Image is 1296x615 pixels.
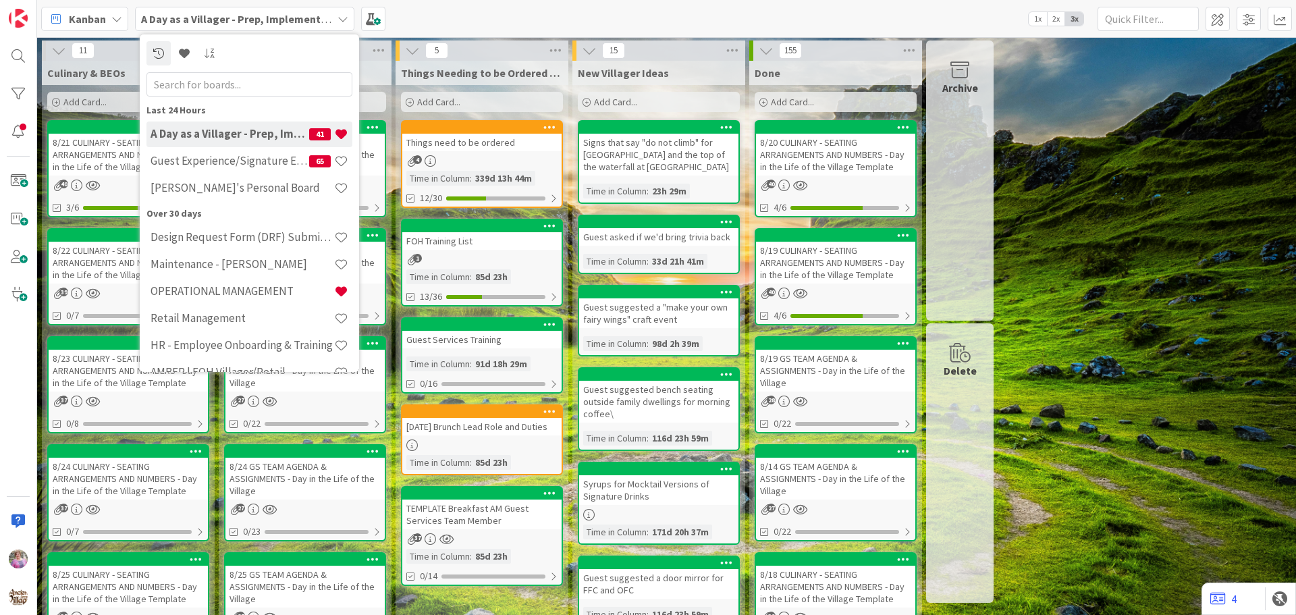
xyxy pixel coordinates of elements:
[59,396,68,404] span: 37
[579,369,738,423] div: Guest suggested bench seating outside family dwellings for morning coffee\
[47,66,126,80] span: Culinary & BEOs
[470,356,472,371] span: :
[243,417,261,431] span: 0/22
[470,549,472,564] span: :
[1065,12,1083,26] span: 3x
[579,216,738,246] div: Guest asked if we'd bring trivia back
[472,549,511,564] div: 85d 23h
[309,128,331,140] span: 41
[401,317,563,394] a: Guest Services TrainingTime in Column:91d 18h 29m0/16
[420,290,442,304] span: 13/36
[59,180,68,188] span: 40
[49,458,208,500] div: 8/24 CULINARY - SEATING ARRANGEMENTS AND NUMBERS - Day in the Life of the Village Template
[649,525,712,539] div: 171d 20h 37m
[49,230,208,284] div: 8/22 CULINARY - SEATING ARRANGEMENTS AND NUMBERS - Day in the Life of the Village Template
[243,525,261,539] span: 0/23
[47,444,209,541] a: 8/24 CULINARY - SEATING ARRANGEMENTS AND NUMBERS - Day in the Life of the Village Template0/7
[49,566,208,608] div: 8/25 CULINARY - SEATING ARRANGEMENTS AND NUMBERS - Day in the Life of the Village Template
[579,475,738,505] div: Syrups for Mocktail Versions of Signature Drinks
[578,120,740,204] a: Signs that say "do not climb" for [GEOGRAPHIC_DATA] and the top of the waterfall at [GEOGRAPHIC_D...
[1098,7,1199,31] input: Quick Filter...
[402,319,562,348] div: Guest Services Training
[578,215,740,274] a: Guest asked if we'd bring trivia backTime in Column:33d 21h 41m
[225,566,385,608] div: 8/25 GS TEAM AGENDA & ASSIGNMENTS - Day in the Life of the Village
[417,96,460,108] span: Add Card...
[420,377,437,391] span: 0/16
[755,336,917,433] a: 8/19 GS TEAM AGENDA & ASSIGNMENTS - Day in the Life of the Village0/22
[583,184,647,198] div: Time in Column
[406,171,470,186] div: Time in Column
[401,486,563,586] a: TEMPLATE Breakfast AM Guest Services Team MemberTime in Column:85d 23h0/14
[151,127,309,140] h4: A Day as a Villager - Prep, Implement and Execute
[425,43,448,59] span: 5
[771,96,814,108] span: Add Card...
[420,191,442,205] span: 12/30
[402,220,562,250] div: FOH Training List
[756,242,915,284] div: 8/19 CULINARY - SEATING ARRANGEMENTS AND NUMBERS - Day in the Life of the Village Template
[755,444,917,541] a: 8/14 GS TEAM AGENDA & ASSIGNMENTS - Day in the Life of the Village0/22
[647,184,649,198] span: :
[151,338,334,352] h4: HR - Employee Onboarding & Training
[649,254,707,269] div: 33d 21h 41m
[49,446,208,500] div: 8/24 CULINARY - SEATING ARRANGEMENTS AND NUMBERS - Day in the Life of the Village Template
[402,500,562,529] div: TEMPLATE Breakfast AM Guest Services Team Member
[583,336,647,351] div: Time in Column
[401,219,563,306] a: FOH Training ListTime in Column:85d 23h13/36
[420,569,437,583] span: 0/14
[49,134,208,176] div: 8/21 CULINARY - SEATING ARRANGEMENTS AND NUMBERS - Day in the Life of the Village Template
[225,446,385,500] div: 8/24 GS TEAM AGENDA & ASSIGNMENTS - Day in the Life of the Village
[649,336,703,351] div: 98d 2h 39m
[774,200,786,215] span: 4/6
[151,284,334,298] h4: OPERATIONAL MANAGEMENT
[402,487,562,529] div: TEMPLATE Breakfast AM Guest Services Team Member
[406,549,470,564] div: Time in Column
[578,462,740,545] a: Syrups for Mocktail Versions of Signature DrinksTime in Column:171d 20h 37m
[406,455,470,470] div: Time in Column
[472,171,535,186] div: 339d 13h 44m
[309,155,331,167] span: 65
[579,381,738,423] div: Guest suggested bench seating outside family dwellings for morning coffee\
[413,533,422,542] span: 37
[767,396,776,404] span: 28
[647,336,649,351] span: :
[470,171,472,186] span: :
[579,463,738,505] div: Syrups for Mocktail Versions of Signature Drinks
[225,554,385,608] div: 8/25 GS TEAM AGENDA & ASSIGNMENTS - Day in the Life of the Village
[767,288,776,296] span: 40
[224,336,386,433] a: 8/23 GS TEAM AGENDA & ASSIGNMENTS - Day in the Life of the Village0/22
[647,525,649,539] span: :
[756,446,915,500] div: 8/14 GS TEAM AGENDA & ASSIGNMENTS - Day in the Life of the Village
[602,43,625,59] span: 15
[402,122,562,151] div: Things need to be ordered
[756,554,915,608] div: 8/18 CULINARY - SEATING ARRANGEMENTS AND NUMBERS - Day in the Life of the Village Template
[583,254,647,269] div: Time in Column
[402,134,562,151] div: Things need to be ordered
[470,269,472,284] span: :
[401,404,563,475] a: [DATE] Brunch Lead Role and DutiesTime in Column:85d 23h
[9,9,28,28] img: Visit kanbanzone.com
[151,311,334,325] h4: Retail Management
[578,285,740,356] a: Guest suggested a "make your own fairy wings" craft eventTime in Column:98d 2h 39m
[579,569,738,599] div: Guest suggested a door mirror for FFC and OFC
[406,356,470,371] div: Time in Column
[756,230,915,284] div: 8/19 CULINARY - SEATING ARRANGEMENTS AND NUMBERS - Day in the Life of the Village Template
[579,228,738,246] div: Guest asked if we'd bring trivia back
[470,455,472,470] span: :
[594,96,637,108] span: Add Card...
[47,228,209,325] a: 8/22 CULINARY - SEATING ARRANGEMENTS AND NUMBERS - Day in the Life of the Village Template0/7
[47,336,209,433] a: 8/23 CULINARY - SEATING ARRANGEMENTS AND NUMBERS - Day in the Life of the Village Template0/8
[66,417,79,431] span: 0/8
[66,200,79,215] span: 3/6
[1029,12,1047,26] span: 1x
[141,12,382,26] b: A Day as a Villager - Prep, Implement and Execute
[774,417,791,431] span: 0/22
[59,504,68,512] span: 37
[402,232,562,250] div: FOH Training List
[472,269,511,284] div: 85d 23h
[774,525,791,539] span: 0/22
[66,525,79,539] span: 0/7
[756,122,915,176] div: 8/20 CULINARY - SEATING ARRANGEMENTS AND NUMBERS - Day in the Life of the Village Template
[69,11,106,27] span: Kanban
[649,184,690,198] div: 23h 29m
[66,309,79,323] span: 0/7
